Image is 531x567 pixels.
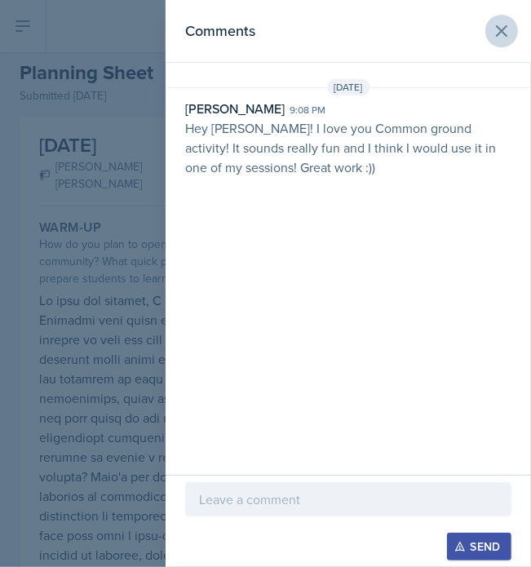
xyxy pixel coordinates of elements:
p: Hey [PERSON_NAME]! I love you Common ground activity! It sounds really fun and I think I would us... [185,118,511,177]
span: [DATE] [327,79,370,95]
h2: Comments [185,20,255,42]
div: Send [458,540,501,553]
div: [PERSON_NAME] [185,99,285,118]
div: 9:08 pm [290,103,325,117]
button: Send [447,533,511,560]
